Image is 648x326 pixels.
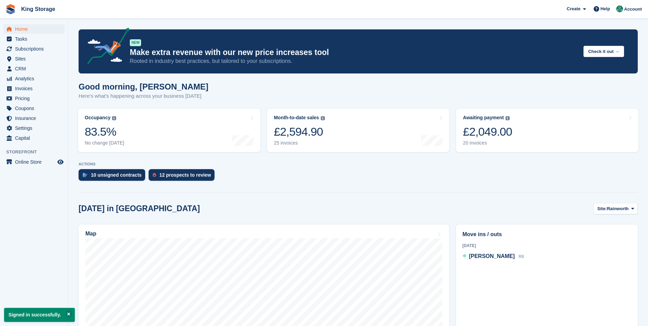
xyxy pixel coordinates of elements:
[85,231,96,237] h2: Map
[463,140,512,146] div: 20 invoices
[463,252,524,261] a: [PERSON_NAME] R8
[18,3,58,15] a: King Storage
[85,125,124,139] div: 83.5%
[3,44,65,54] a: menu
[463,125,512,139] div: £2,049.00
[79,204,200,213] h2: [DATE] in [GEOGRAPHIC_DATA]
[79,92,208,100] p: Here's what's happening across your business [DATE]
[594,203,638,214] button: Site: Rainworth
[15,123,56,133] span: Settings
[15,54,56,64] span: Sites
[79,169,149,184] a: 10 unsigned contracts
[79,82,208,91] h1: Good morning, [PERSON_NAME]
[567,5,580,12] span: Create
[3,104,65,113] a: menu
[3,24,65,34] a: menu
[15,24,56,34] span: Home
[597,205,607,212] span: Site:
[274,115,319,121] div: Month-to-date sales
[78,109,260,152] a: Occupancy 83.5% No change [DATE]
[149,169,218,184] a: 12 prospects to review
[15,94,56,103] span: Pricing
[3,34,65,44] a: menu
[15,113,56,123] span: Insurance
[15,34,56,44] span: Tasks
[15,44,56,54] span: Subscriptions
[4,308,75,322] p: Signed in successfully.
[112,116,116,120] img: icon-info-grey-7440780725fd019a000dd9b08b2336e03edf1995a4989e88bcd33f0948082b44.svg
[274,140,325,146] div: 25 invoices
[3,133,65,143] a: menu
[469,253,515,259] span: [PERSON_NAME]
[91,172,142,178] div: 10 unsigned contracts
[601,5,610,12] span: Help
[15,157,56,167] span: Online Store
[3,94,65,103] a: menu
[463,230,631,239] h2: Move ins / outs
[82,28,129,67] img: price-adjustments-announcement-icon-8257ccfd72463d97f412b2fc003d46551f7dbcb40ab6d574587a9cd5c0d94...
[79,162,638,166] p: ACTIONS
[83,173,87,177] img: contract_signature_icon-13c848040528278c33f63329250d36e43548de30e8caae1d1a13099fd9432cc5.svg
[3,84,65,93] a: menu
[85,115,110,121] div: Occupancy
[463,243,631,249] div: [DATE]
[519,254,524,259] span: R8
[130,57,578,65] p: Rooted in industry best practices, but tailored to your subscriptions.
[130,39,141,46] div: NEW
[3,64,65,73] a: menu
[624,6,642,13] span: Account
[3,157,65,167] a: menu
[3,74,65,83] a: menu
[15,74,56,83] span: Analytics
[15,84,56,93] span: Invoices
[15,64,56,73] span: CRM
[267,109,450,152] a: Month-to-date sales £2,594.90 25 invoices
[153,173,156,177] img: prospect-51fa495bee0391a8d652442698ab0144808aea92771e9ea1ae160a38d050c398.svg
[6,149,68,155] span: Storefront
[274,125,325,139] div: £2,594.90
[3,113,65,123] a: menu
[506,116,510,120] img: icon-info-grey-7440780725fd019a000dd9b08b2336e03edf1995a4989e88bcd33f0948082b44.svg
[463,115,504,121] div: Awaiting payment
[607,205,629,212] span: Rainworth
[5,4,16,14] img: stora-icon-8386f47178a22dfd0bd8f6a31ec36ba5ce8667c1dd55bd0f319d3a0aa187defe.svg
[15,133,56,143] span: Capital
[85,140,124,146] div: No change [DATE]
[583,46,624,57] button: Check it out →
[130,47,578,57] p: Make extra revenue with our new price increases tool
[15,104,56,113] span: Coupons
[616,5,623,12] img: John King
[160,172,211,178] div: 12 prospects to review
[56,158,65,166] a: Preview store
[3,54,65,64] a: menu
[321,116,325,120] img: icon-info-grey-7440780725fd019a000dd9b08b2336e03edf1995a4989e88bcd33f0948082b44.svg
[456,109,638,152] a: Awaiting payment £2,049.00 20 invoices
[3,123,65,133] a: menu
